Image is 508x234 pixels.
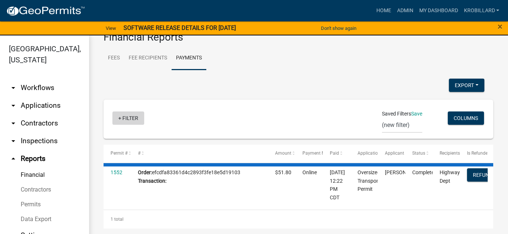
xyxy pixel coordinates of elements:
[440,169,460,184] span: Highway Dept
[103,22,119,34] a: View
[131,145,268,162] datatable-header-cell: #
[411,111,422,117] a: Save
[412,151,425,156] span: Status
[433,145,460,162] datatable-header-cell: Recipients
[123,24,236,31] strong: SOFTWARE RELEASE DETAILS FOR [DATE]
[467,172,498,178] wm-modal-confirm: Refund Payment
[9,83,18,92] i: arrow_drop_down
[323,145,350,162] datatable-header-cell: Paid
[330,168,343,202] div: [DATE] 12:22 PM CDT
[440,151,460,156] span: Recipients
[9,119,18,128] i: arrow_drop_down
[449,79,484,92] button: Export
[412,169,437,175] span: Completed
[9,137,18,145] i: arrow_drop_down
[172,47,206,70] a: Payments
[138,168,261,185] div: efcdfa83361d4c2893f3fe18e5d19103
[385,169,424,175] span: Paul Otting
[405,145,433,162] datatable-header-cell: Status
[330,151,339,156] span: Paid
[448,111,484,125] button: Columns
[302,169,317,175] span: Online
[358,169,409,192] span: Oversized/Overweight Transportation Permit
[138,169,152,175] b: Order:
[318,22,359,34] button: Don't show again
[394,4,416,18] a: Admin
[268,145,295,162] datatable-header-cell: Amount
[9,101,18,110] i: arrow_drop_down
[9,154,18,163] i: arrow_drop_up
[350,145,377,162] datatable-header-cell: Application
[275,169,291,175] span: $51.80
[112,111,144,125] a: + Filter
[104,31,493,44] h3: Financial Reports
[373,4,394,18] a: Home
[138,178,166,184] b: Transaction:
[124,47,172,70] a: Fee Recipients
[467,168,498,182] button: Refund
[138,151,140,156] span: #
[302,151,337,156] span: Payment Method
[104,47,124,70] a: Fees
[104,210,493,228] div: 1 total
[358,151,380,156] span: Application
[377,145,405,162] datatable-header-cell: Applicant
[275,151,291,156] span: Amount
[460,145,487,162] datatable-header-cell: Is Refunded
[416,4,461,18] a: My Dashboard
[498,21,502,32] span: ×
[104,145,131,162] datatable-header-cell: Permit #
[295,145,323,162] datatable-header-cell: Payment Method
[385,151,404,156] span: Applicant
[382,110,411,118] span: Saved Filters
[498,22,502,31] button: Close
[467,151,490,156] span: Is Refunded
[111,151,128,156] span: Permit #
[111,169,122,175] a: 1552
[461,4,502,18] a: krobillard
